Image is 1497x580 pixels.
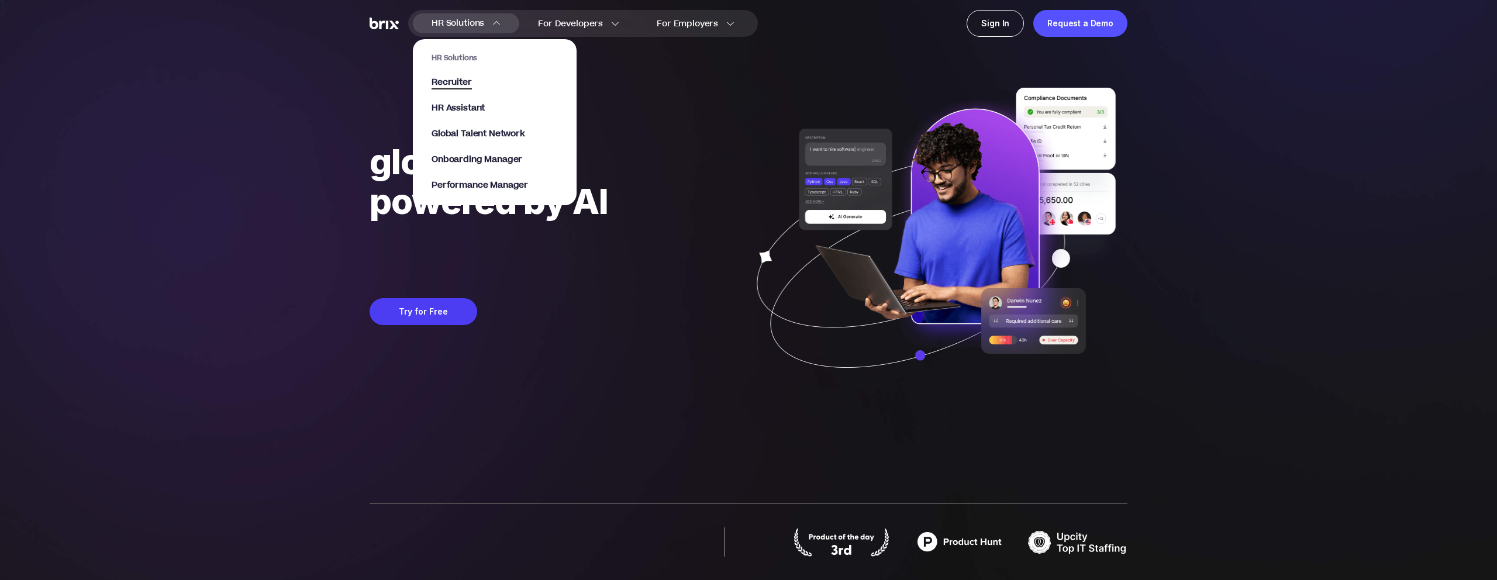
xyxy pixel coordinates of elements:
[432,77,558,88] a: Recruiter
[370,18,399,30] img: Brix Logo
[1028,527,1127,557] img: TOP IT STAFFING
[432,14,484,33] span: HR Solutions
[1033,10,1127,37] a: Request a Demo
[910,527,1009,557] img: product hunt badge
[967,10,1024,37] a: Sign In
[432,102,485,114] span: HR Assistant
[370,141,608,181] div: globally
[432,153,522,165] span: Onboarding Manager
[736,88,1127,402] img: ai generate
[370,181,608,221] div: powered by AI
[432,128,558,140] a: Global Talent Network
[432,127,525,140] span: Global Talent Network
[432,179,528,191] span: Performance Manager
[538,18,603,30] span: For Developers
[792,527,891,557] img: product hunt badge
[370,298,477,325] button: Try for Free
[432,154,558,165] a: Onboarding Manager
[432,102,558,114] a: HR Assistant
[657,18,718,30] span: For Employers
[432,53,558,63] span: HR Solutions
[432,76,472,89] span: Recruiter
[432,179,558,191] a: Performance Manager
